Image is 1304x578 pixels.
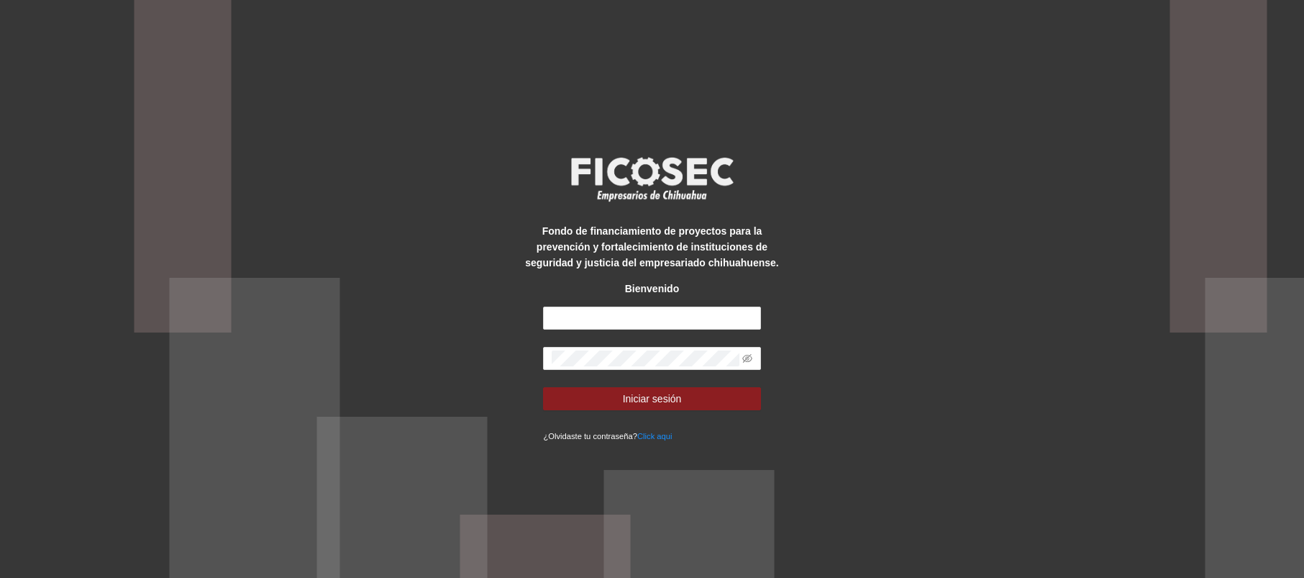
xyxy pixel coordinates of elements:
strong: Fondo de financiamiento de proyectos para la prevención y fortalecimiento de instituciones de seg... [525,225,778,268]
img: logo [562,153,742,206]
small: ¿Olvidaste tu contraseña? [543,432,672,441]
span: eye-invisible [742,353,752,363]
button: Iniciar sesión [543,387,760,410]
a: Click aqui [637,432,672,441]
span: Iniciar sesión [623,391,682,407]
strong: Bienvenido [625,283,679,294]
